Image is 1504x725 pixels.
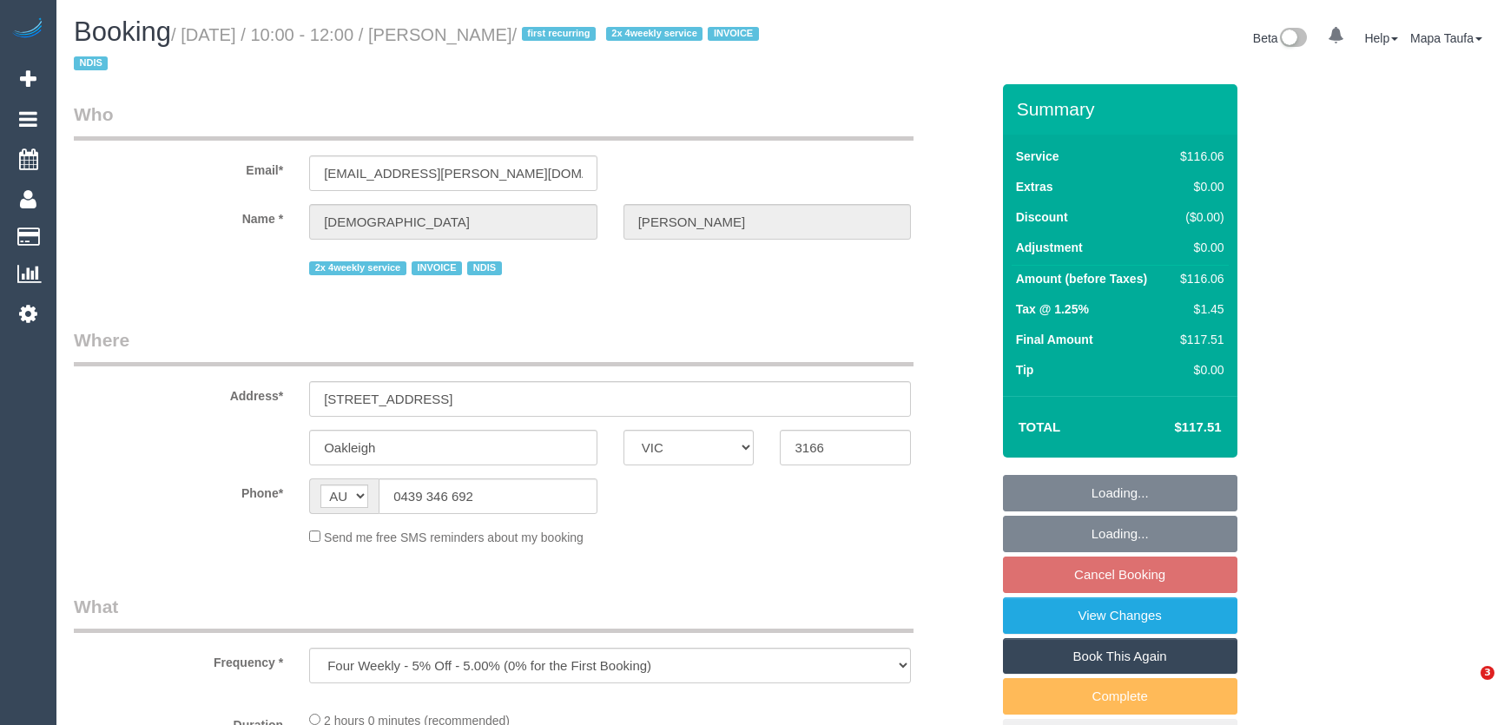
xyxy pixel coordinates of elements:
span: NDIS [74,56,108,70]
img: New interface [1278,28,1307,50]
label: Email* [61,155,296,179]
div: ($0.00) [1173,208,1224,226]
div: $1.45 [1173,300,1224,318]
input: Phone* [379,478,597,514]
iframe: Intercom live chat [1445,666,1487,708]
label: Name * [61,204,296,227]
small: / [DATE] / 10:00 - 12:00 / [PERSON_NAME] [74,25,764,74]
label: Phone* [61,478,296,502]
a: Book This Again [1003,638,1237,675]
input: Post Code* [780,430,911,465]
legend: Where [74,327,914,366]
span: Booking [74,16,171,47]
label: Frequency * [61,648,296,671]
a: View Changes [1003,597,1237,634]
span: INVOICE [708,27,758,41]
label: Adjustment [1016,239,1083,256]
label: Final Amount [1016,331,1093,348]
input: First Name* [309,204,597,240]
span: Send me free SMS reminders about my booking [324,531,584,544]
a: Beta [1253,31,1307,45]
span: 3 [1481,666,1494,680]
input: Email* [309,155,597,191]
div: $116.06 [1173,148,1224,165]
a: Mapa Taufa [1410,31,1482,45]
div: $0.00 [1173,178,1224,195]
h4: $117.51 [1122,420,1221,435]
span: NDIS [467,261,501,275]
div: $0.00 [1173,361,1224,379]
legend: What [74,594,914,633]
a: Help [1364,31,1398,45]
span: INVOICE [412,261,462,275]
input: Last Name* [623,204,912,240]
label: Extras [1016,178,1053,195]
div: $116.06 [1173,270,1224,287]
label: Amount (before Taxes) [1016,270,1147,287]
span: 2x 4weekly service [309,261,406,275]
label: Address* [61,381,296,405]
label: Tip [1016,361,1034,379]
strong: Total [1019,419,1061,434]
h3: Summary [1017,99,1229,119]
label: Service [1016,148,1059,165]
span: 2x 4weekly service [606,27,703,41]
div: $0.00 [1173,239,1224,256]
label: Discount [1016,208,1068,226]
label: Tax @ 1.25% [1016,300,1089,318]
legend: Who [74,102,914,141]
div: $117.51 [1173,331,1224,348]
input: Suburb* [309,430,597,465]
img: Automaid Logo [10,17,45,42]
span: first recurring [522,27,596,41]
